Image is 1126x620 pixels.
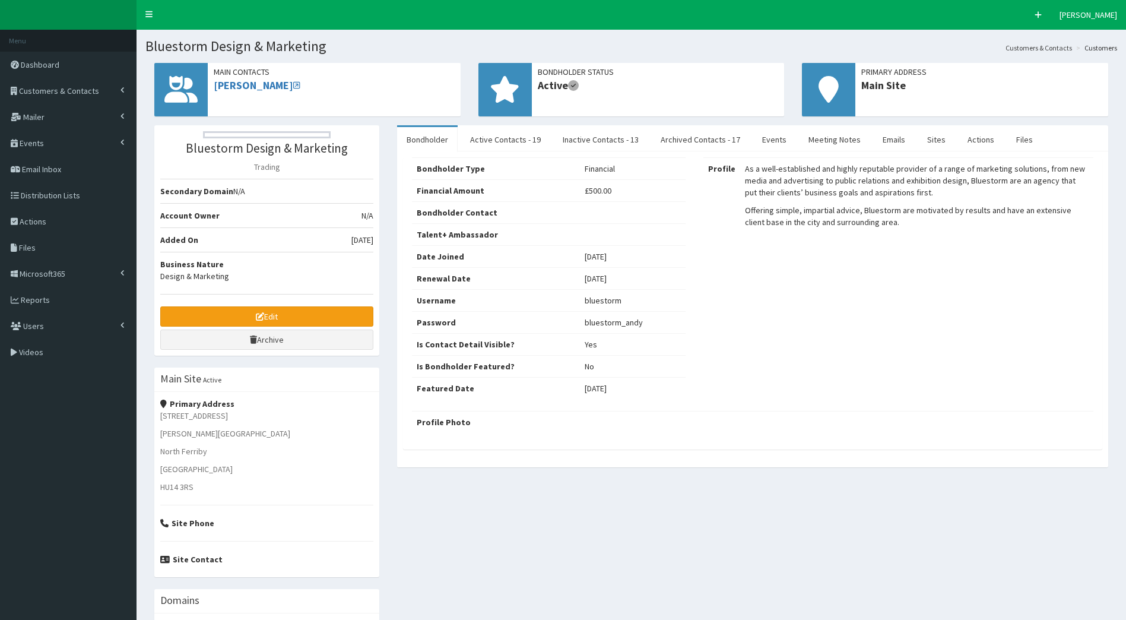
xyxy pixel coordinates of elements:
span: Customers & Contacts [19,86,99,96]
span: Files [19,242,36,253]
a: Bondholder [397,127,458,152]
a: Events [753,127,796,152]
th: Renewal Date [412,268,580,290]
h3: Domains [160,595,199,606]
span: Bondholder Status [538,66,779,78]
h1: Bluestorm Design & Marketing [145,39,1117,54]
p: [PERSON_NAME][GEOGRAPHIC_DATA] [160,428,373,439]
span: Microsoft365 [20,268,65,279]
span: Events [20,138,44,148]
span: Reports [21,295,50,305]
th: Is Contact Detail Visible? [412,334,580,356]
b: Added On [160,235,198,245]
span: Actions [20,216,46,227]
span: Users [23,321,44,331]
li: Customers [1073,43,1117,53]
span: Main Contacts [214,66,455,78]
span: Email Inbox [22,164,61,175]
p: North Ferriby [160,445,373,457]
th: Date Joined [412,246,580,268]
span: Videos [19,347,43,358]
td: No [580,356,686,378]
p: [GEOGRAPHIC_DATA] [160,463,373,475]
p: Design & Marketing [160,270,373,282]
td: £500.00 [580,180,686,202]
p: As a well-established and highly reputable provider of a range of marketing solutions, from new m... [745,163,1089,198]
td: [DATE] [580,268,686,290]
p: [STREET_ADDRESS] [160,410,373,422]
a: Inactive Contacts - 13 [553,127,648,152]
span: Primary Address [861,66,1102,78]
a: Archive [160,330,373,350]
th: Bondholder Contact [412,202,580,224]
li: N/A [160,179,373,204]
td: [DATE] [580,378,686,400]
strong: Primary Address [160,398,234,409]
span: N/A [361,210,373,222]
span: Main Site [861,78,1102,93]
span: Active [538,78,779,93]
span: [DATE] [351,234,373,246]
a: Sites [918,127,955,152]
th: Username [412,290,580,312]
span: Distribution Lists [21,190,80,201]
a: Archived Contacts - 17 [651,127,750,152]
span: Dashboard [21,59,59,70]
b: Business Nature [160,259,224,270]
a: Meeting Notes [799,127,870,152]
th: Featured Date [412,378,580,400]
a: Edit [160,306,373,327]
small: Active [203,375,221,384]
td: bluestorm_andy [580,312,686,334]
h3: Main Site [160,374,201,384]
a: Files [1007,127,1042,152]
td: [DATE] [580,246,686,268]
strong: Site Contact [160,554,223,565]
p: Offering simple, impartial advice, Bluestorm are motivated by results and have an extensive clien... [745,204,1089,228]
th: Profile Photo [412,412,1004,438]
a: [PERSON_NAME] [214,78,300,92]
span: [PERSON_NAME] [1060,10,1117,20]
th: Profile [703,158,740,239]
th: Bondholder Type [412,158,580,180]
th: Financial Amount [412,180,580,202]
span: Mailer [23,112,45,122]
b: Account Owner [160,210,220,221]
p: Trading [160,161,373,173]
th: Talent+ Ambassador [412,224,580,246]
th: Password [412,312,580,334]
td: Yes [580,334,686,356]
a: Customers & Contacts [1006,43,1072,53]
strong: Site Phone [160,518,214,529]
a: Active Contacts - 19 [461,127,550,152]
td: Financial [580,158,686,180]
a: Actions [958,127,1004,152]
a: Emails [873,127,915,152]
th: Is Bondholder Featured? [412,356,580,378]
b: Secondary Domain [160,186,233,197]
h3: Bluestorm Design & Marketing [160,141,373,155]
td: bluestorm [580,290,686,312]
p: HU14 3RS [160,481,373,493]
